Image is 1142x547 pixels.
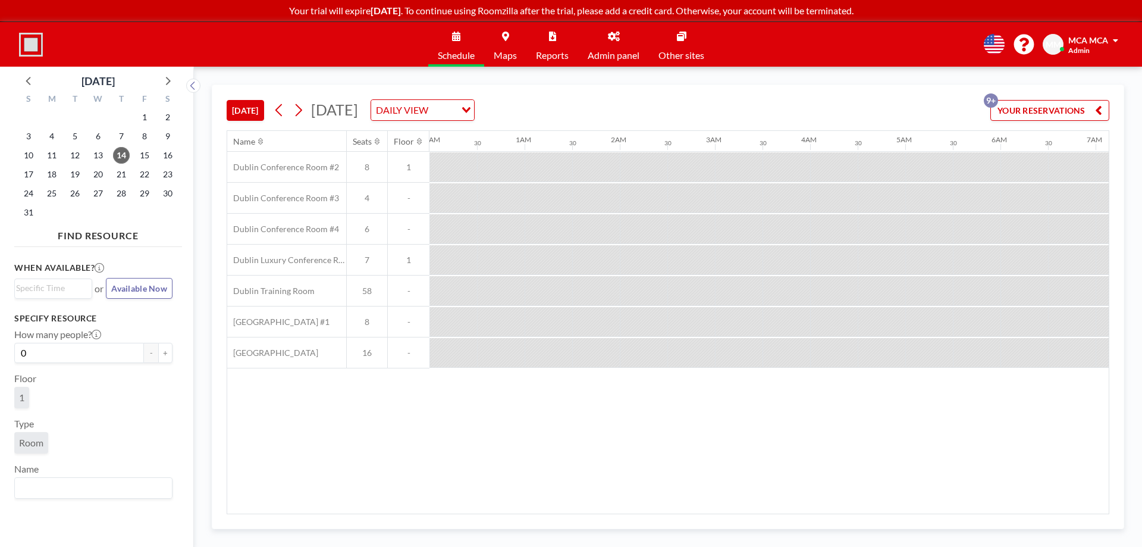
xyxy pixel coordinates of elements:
[136,128,153,145] span: Friday, August 8, 2025
[14,329,101,340] label: How many people?
[136,166,153,183] span: Friday, August 22, 2025
[371,100,474,120] div: Search for option
[388,162,429,173] span: 1
[136,109,153,126] span: Friday, August 1, 2025
[438,51,475,60] span: Schedule
[90,185,106,202] span: Wednesday, August 27, 2025
[347,162,387,173] span: 8
[159,128,176,145] span: Saturday, August 9, 2025
[20,166,37,183] span: Sunday, August 17, 2025
[156,92,179,108] div: S
[484,22,526,67] a: Maps
[16,480,165,496] input: Search for option
[760,139,767,147] div: 30
[658,51,704,60] span: Other sites
[14,225,182,242] h4: FIND RESOURCE
[388,286,429,296] span: -
[136,185,153,202] span: Friday, August 29, 2025
[113,128,130,145] span: Thursday, August 7, 2025
[984,93,998,108] p: 9+
[855,139,862,147] div: 30
[347,224,387,235] span: 6
[14,373,36,385] label: Floor
[109,92,133,108] div: T
[159,185,176,202] span: Saturday, August 30, 2025
[388,224,429,235] span: -
[227,348,318,358] span: [GEOGRAPHIC_DATA]
[90,147,106,164] span: Wednesday, August 13, 2025
[227,162,339,173] span: Dublin Conference Room #2
[950,139,957,147] div: 30
[1087,135,1102,144] div: 7AM
[374,102,431,118] span: DAILY VIEW
[311,101,358,118] span: [DATE]
[1045,139,1052,147] div: 30
[67,166,83,183] span: Tuesday, August 19, 2025
[227,100,264,121] button: [DATE]
[990,100,1109,121] button: YOUR RESERVATIONS9+
[113,166,130,183] span: Thursday, August 21, 2025
[95,283,103,295] span: or
[19,33,43,57] img: organization-logo
[81,73,115,89] div: [DATE]
[536,51,569,60] span: Reports
[992,135,1007,144] div: 6AM
[14,463,39,475] label: Name
[428,22,484,67] a: Schedule
[611,135,626,144] div: 2AM
[19,392,24,404] span: 1
[1046,39,1061,50] span: MM
[15,478,172,498] div: Search for option
[578,22,649,67] a: Admin panel
[516,135,531,144] div: 1AM
[111,283,167,293] span: Available Now
[158,343,172,363] button: +
[43,185,60,202] span: Monday, August 25, 2025
[40,92,64,108] div: M
[14,418,34,430] label: Type
[67,128,83,145] span: Tuesday, August 5, 2025
[67,185,83,202] span: Tuesday, August 26, 2025
[526,22,578,67] a: Reports
[87,92,110,108] div: W
[113,185,130,202] span: Thursday, August 28, 2025
[347,255,387,265] span: 7
[347,317,387,327] span: 8
[20,204,37,221] span: Sunday, August 31, 2025
[16,282,85,295] input: Search for option
[388,317,429,327] span: -
[1068,46,1090,55] span: Admin
[17,92,40,108] div: S
[347,286,387,296] span: 58
[649,22,714,67] a: Other sites
[90,166,106,183] span: Wednesday, August 20, 2025
[227,193,339,204] span: Dublin Conference Room #3
[347,193,387,204] span: 4
[14,313,172,324] h3: Specify resource
[64,92,87,108] div: T
[90,128,106,145] span: Wednesday, August 6, 2025
[474,139,481,147] div: 30
[371,5,401,16] b: [DATE]
[144,343,158,363] button: -
[113,147,130,164] span: Thursday, August 14, 2025
[106,278,172,299] button: Available Now
[67,147,83,164] span: Tuesday, August 12, 2025
[133,92,156,108] div: F
[896,135,912,144] div: 5AM
[664,139,672,147] div: 30
[494,51,517,60] span: Maps
[227,286,315,296] span: Dublin Training Room
[569,139,576,147] div: 30
[19,437,43,449] span: Room
[421,135,440,144] div: 12AM
[15,279,92,297] div: Search for option
[388,348,429,358] span: -
[159,109,176,126] span: Saturday, August 2, 2025
[388,193,429,204] span: -
[159,147,176,164] span: Saturday, August 16, 2025
[20,147,37,164] span: Sunday, August 10, 2025
[1068,35,1108,45] span: MCA MCA
[394,136,414,147] div: Floor
[588,51,639,60] span: Admin panel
